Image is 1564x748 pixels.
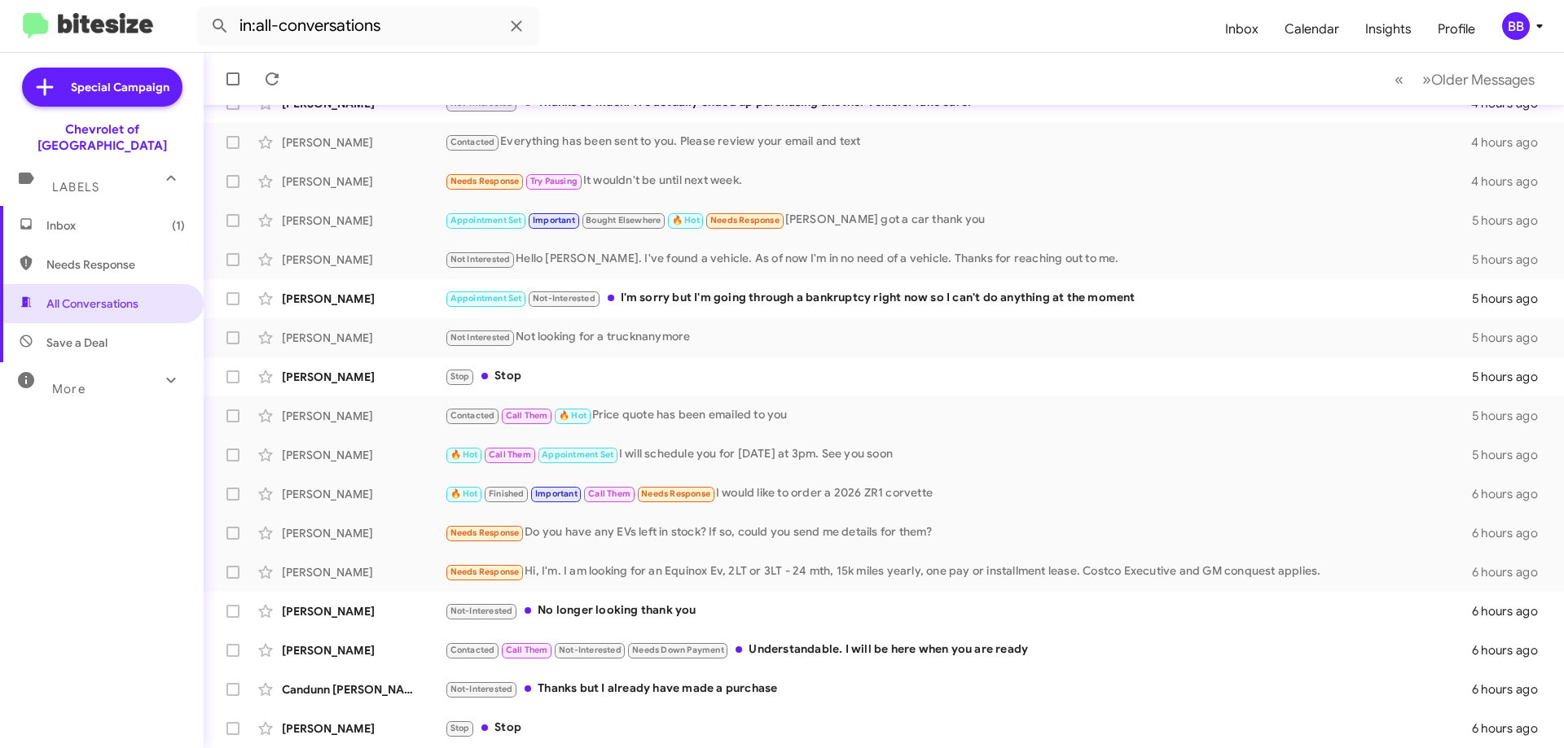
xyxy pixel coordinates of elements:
div: No longer looking thank you [445,601,1472,620]
div: Not looking for a trucknanymore [445,328,1472,347]
input: Search [197,7,539,46]
span: Needs Response [641,488,710,499]
div: [PERSON_NAME] [282,134,445,151]
span: « [1395,69,1404,90]
span: Not-Interested [533,293,595,304]
div: [PERSON_NAME] [282,291,445,307]
div: Stop [445,367,1472,386]
span: Appointment Set [450,293,522,304]
button: BB [1488,12,1546,40]
span: Special Campaign [71,79,169,95]
span: 🔥 Hot [559,410,586,421]
div: 5 hours ago [1472,212,1551,229]
div: Hello [PERSON_NAME]. I've found a vehicle. As of now I'm in no need of a vehicle. Thanks for reac... [445,250,1472,269]
span: 🔥 Hot [672,215,700,225]
span: Important [533,215,575,225]
a: Calendar [1272,6,1352,53]
div: [PERSON_NAME] [282,173,445,190]
a: Insights [1352,6,1425,53]
span: Needs Response [710,215,780,225]
span: Call Them [489,449,531,460]
span: Bought Elsewhere [586,215,661,225]
div: [PERSON_NAME] [282,212,445,229]
div: 4 hours ago [1471,173,1551,190]
span: 🔥 Hot [450,488,478,499]
div: 5 hours ago [1472,447,1551,463]
span: All Conversations [46,295,138,312]
span: Finished [489,488,525,499]
div: [PERSON_NAME] [282,330,445,346]
div: 6 hours ago [1472,525,1551,541]
div: 5 hours ago [1472,369,1551,385]
span: Contacted [450,645,495,655]
div: I will schedule you for [DATE] at 3pm. See you soon [445,445,1472,464]
span: Not Interested [450,332,511,343]
div: Do you have any EVs left in stock? If so, could you send me details for them? [445,523,1472,542]
span: Call Them [506,410,548,421]
button: Previous [1385,63,1413,96]
div: [PERSON_NAME] [282,447,445,463]
span: Save a Deal [46,335,108,351]
div: I would like to order a 2026 ZR1 corvette [445,484,1472,503]
span: Try Pausing [530,176,578,186]
span: Important [535,488,578,499]
button: Next [1412,63,1544,96]
div: [PERSON_NAME] [282,525,445,541]
div: [PERSON_NAME] [282,408,445,424]
span: Needs Response [46,256,185,273]
div: It wouldn't be until next week. [445,172,1471,190]
span: Call Them [588,488,630,499]
div: [PERSON_NAME] [282,603,445,619]
span: Needs Down Payment [632,645,724,655]
span: More [52,382,86,396]
div: Candunn [PERSON_NAME] [282,681,445,698]
div: [PERSON_NAME] [282,252,445,268]
div: Everything has been sent to you. Please review your email and text [445,133,1471,151]
div: Hi, I'm. I am looking for an Equinox Ev, 2LT or 3LT - 24 mth, 15k miles yearly, one pay or instal... [445,562,1472,581]
span: » [1422,69,1431,90]
div: [PERSON_NAME] [282,369,445,385]
span: Contacted [450,410,495,421]
div: 5 hours ago [1472,330,1551,346]
span: Contacted [450,137,495,147]
span: (1) [172,217,185,234]
div: 5 hours ago [1472,291,1551,307]
div: 6 hours ago [1472,603,1551,619]
span: Inbox [46,217,185,234]
div: Stop [445,719,1472,737]
span: Appointment Set [542,449,613,460]
span: Not-Interested [450,684,513,694]
div: [PERSON_NAME] [282,486,445,502]
nav: Page navigation example [1386,63,1544,96]
div: Thanks but I already have made a purchase [445,680,1472,698]
span: 🔥 Hot [450,449,478,460]
div: [PERSON_NAME] [282,642,445,658]
div: [PERSON_NAME] got a car thank you [445,211,1472,230]
div: I'm sorry but I'm going through a bankruptcy right now so I can't do anything at the moment [445,289,1472,308]
div: [PERSON_NAME] [282,720,445,737]
div: Price quote has been emailed to you [445,406,1472,425]
div: BB [1502,12,1530,40]
div: 5 hours ago [1472,408,1551,424]
div: 6 hours ago [1472,564,1551,580]
span: Stop [450,371,470,382]
span: Appointment Set [450,215,522,225]
span: Labels [52,180,99,195]
a: Profile [1425,6,1488,53]
a: Inbox [1212,6,1272,53]
span: Not-Interested [450,606,513,616]
div: 6 hours ago [1472,642,1551,658]
div: 5 hours ago [1472,252,1551,268]
span: Not Interested [450,254,511,265]
div: 6 hours ago [1472,681,1551,698]
span: Needs Response [450,176,520,186]
span: Needs Response [450,566,520,577]
span: Call Them [506,645,548,655]
a: Special Campaign [22,68,182,107]
div: [PERSON_NAME] [282,564,445,580]
span: Stop [450,723,470,733]
span: Needs Response [450,527,520,538]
